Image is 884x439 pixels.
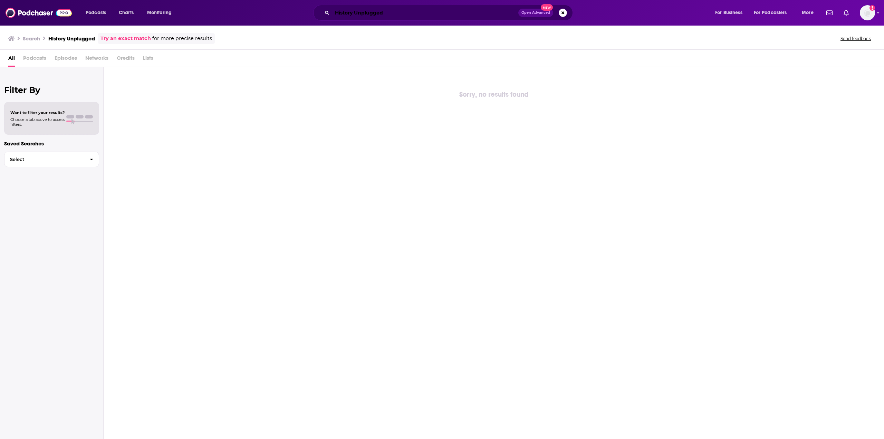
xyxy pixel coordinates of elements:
img: Podchaser - Follow, Share and Rate Podcasts [6,6,72,19]
span: Lists [143,53,153,67]
button: open menu [142,7,181,18]
span: Want to filter your results? [10,110,65,115]
p: Saved Searches [4,140,99,147]
button: open menu [710,7,751,18]
span: New [541,4,553,11]
a: Try an exact match [100,35,151,42]
button: Show profile menu [860,5,875,20]
span: Podcasts [23,53,46,67]
div: Sorry, no results found [104,89,884,100]
button: open menu [749,7,797,18]
button: open menu [797,7,822,18]
span: for more precise results [152,35,212,42]
span: More [802,8,814,18]
span: Monitoring [147,8,172,18]
a: Show notifications dropdown [841,7,852,19]
h3: Search [23,35,40,42]
span: For Business [715,8,742,18]
button: Select [4,152,99,167]
button: open menu [81,7,115,18]
span: Credits [117,53,135,67]
input: Search podcasts, credits, & more... [332,7,518,18]
span: Logged in as MackenzieCollier [860,5,875,20]
span: Charts [119,8,134,18]
h2: Filter By [4,85,99,95]
a: Charts [114,7,138,18]
h3: History Unplugged [48,35,95,42]
button: Send feedback [838,36,873,41]
span: Podcasts [86,8,106,18]
span: For Podcasters [754,8,787,18]
span: Networks [85,53,108,67]
span: Episodes [55,53,77,67]
span: Open Advanced [521,11,550,15]
span: Select [4,157,84,162]
a: All [8,53,15,67]
span: Choose a tab above to access filters. [10,117,65,127]
div: Search podcasts, credits, & more... [320,5,579,21]
button: Open AdvancedNew [518,9,553,17]
a: Show notifications dropdown [824,7,835,19]
svg: Add a profile image [869,5,875,11]
img: User Profile [860,5,875,20]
